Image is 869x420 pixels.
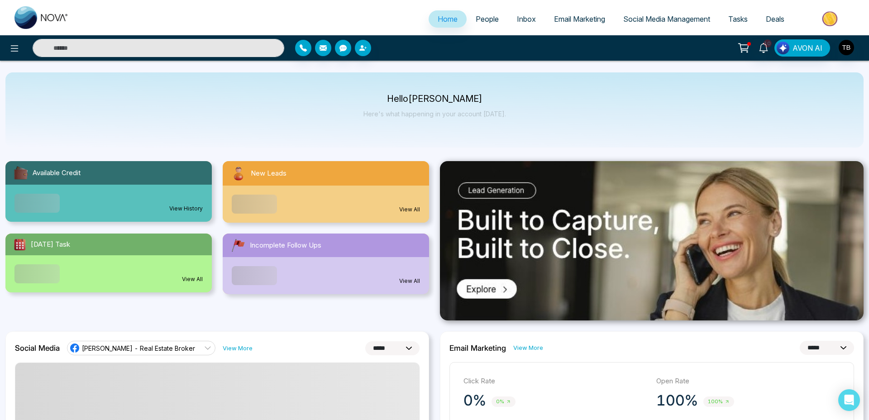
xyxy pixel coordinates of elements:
h2: Social Media [15,344,60,353]
button: AVON AI [774,39,830,57]
a: View History [169,205,203,213]
a: Home [429,10,467,28]
img: User Avatar [839,40,854,55]
a: Inbox [508,10,545,28]
a: Social Media Management [614,10,719,28]
span: [PERSON_NAME] - Real Estate Broker [82,344,195,353]
span: Inbox [517,14,536,24]
p: Hello [PERSON_NAME] [363,95,506,103]
a: View All [399,205,420,214]
a: New LeadsView All [217,161,434,223]
p: 100% [656,391,698,410]
a: View All [182,275,203,283]
span: Available Credit [33,168,81,178]
img: Nova CRM Logo [14,6,69,29]
p: Open Rate [656,376,840,387]
span: AVON AI [793,43,822,53]
span: 10 [764,39,772,48]
a: View All [399,277,420,285]
img: Lead Flow [777,42,789,54]
img: . [440,161,864,320]
span: [DATE] Task [31,239,70,250]
a: Tasks [719,10,757,28]
span: Email Marketing [554,14,605,24]
p: 0% [463,391,486,410]
span: Home [438,14,458,24]
img: followUps.svg [230,237,246,253]
p: Here's what happening in your account [DATE]. [363,110,506,118]
span: 0% [492,396,516,407]
a: 10 [753,39,774,55]
a: View More [513,344,543,352]
a: Incomplete Follow UpsView All [217,234,434,294]
a: Email Marketing [545,10,614,28]
span: 100% [703,396,734,407]
span: People [476,14,499,24]
div: Open Intercom Messenger [838,389,860,411]
img: availableCredit.svg [13,165,29,181]
p: Click Rate [463,376,647,387]
a: Deals [757,10,793,28]
img: todayTask.svg [13,237,27,252]
a: View More [223,344,253,353]
span: Tasks [728,14,748,24]
img: Market-place.gif [798,9,864,29]
span: Social Media Management [623,14,710,24]
span: Incomplete Follow Ups [250,240,321,251]
span: Deals [766,14,784,24]
img: newLeads.svg [230,165,247,182]
a: People [467,10,508,28]
h2: Email Marketing [449,344,506,353]
span: New Leads [251,168,286,179]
